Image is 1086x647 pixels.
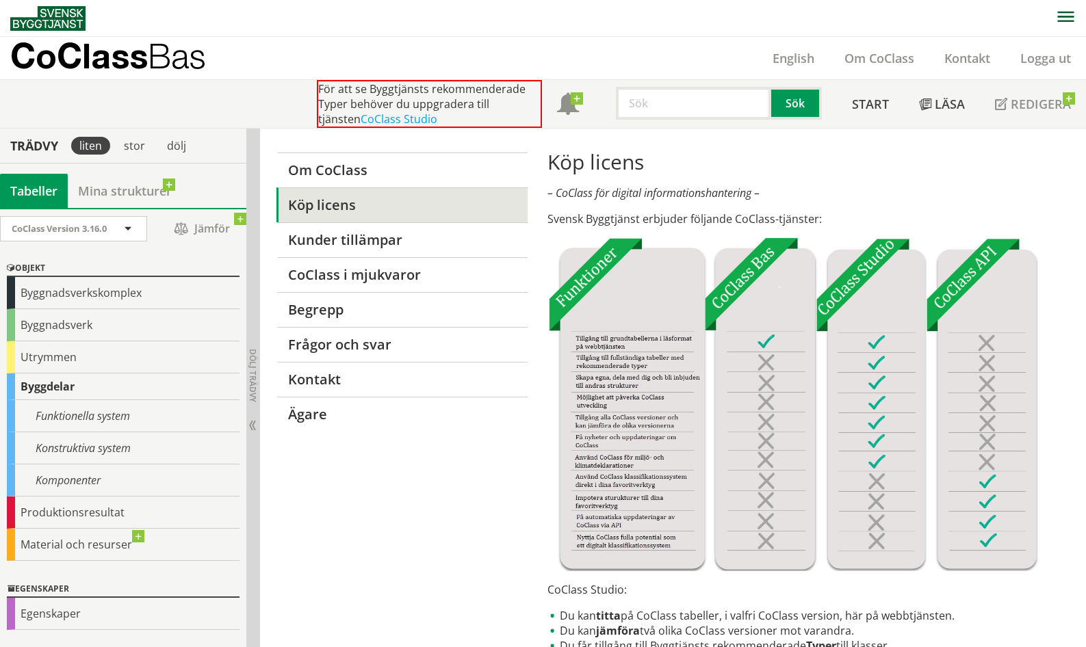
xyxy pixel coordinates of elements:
[10,37,235,79] a: CoClassBas
[7,581,240,598] div: Egenskaper
[904,80,980,128] a: Läsa
[276,222,528,257] a: Kunder tillämpar
[929,50,1005,66] a: Kontakt
[596,608,621,623] strong: titta
[10,6,86,31] img: Svensk Byggtjänst
[547,237,1038,571] img: Tjnster-Tabell_CoClassBas-Studio-API2022-12-22.jpg
[557,94,579,116] span: Notifikationer
[7,309,240,341] div: Byggnadsverk
[7,261,240,277] div: Objekt
[7,497,240,529] div: Produktionsresultat
[3,138,66,153] div: Trädvy
[596,623,640,638] strong: jämföra
[68,174,182,208] a: Mina strukturer
[148,36,206,76] span: Bas
[71,137,110,155] div: liten
[276,153,528,187] a: Om CoClass
[317,80,542,128] div: För att se Byggtjänsts rekommenderade Typer behöver du uppgradera till tjänsten
[771,87,822,120] button: Sök
[758,50,829,66] a: English
[7,464,240,497] div: Komponenter
[547,185,760,200] em: – CoClass för digital informationshantering –
[616,87,771,120] input: Sök
[7,277,240,309] div: Byggnadsverkskomplex
[7,400,240,432] div: Funktionella system
[276,397,528,432] a: Ägare
[361,111,437,127] a: CoClass Studio
[7,529,240,561] div: Material och resurser
[7,432,240,464] div: Konstruktiva system
[276,362,528,397] a: Kontakt
[161,217,243,241] span: Jämför
[116,137,153,155] div: stor
[7,341,240,373] div: Utrymmen
[547,623,1069,638] li: Du kan två olika CoClass versioner mot varandra.
[276,292,528,327] a: Begrepp
[837,80,904,128] a: Start
[829,50,929,66] a: Om CoClass
[10,48,206,64] p: CoClass
[547,608,1069,623] li: Du kan på CoClass tabeller, i valfri CoClass version, här på webbtjänsten.
[276,327,528,362] a: Frågor och svar
[7,373,240,400] div: Byggdelar
[247,349,259,402] span: Dölj trädvy
[935,96,965,112] span: Läsa
[12,222,107,235] span: CoClass Version 3.16.0
[852,96,889,112] span: Start
[547,582,1069,597] p: CoClass Studio:
[276,257,528,292] a: CoClass i mjukvaror
[980,80,1086,128] a: Redigera
[1011,96,1071,112] span: Redigera
[547,211,1069,226] p: Svensk Byggtjänst erbjuder följande CoClass-tjänster:
[7,598,240,630] div: Egenskaper
[159,137,194,155] div: dölj
[547,150,1069,174] h1: Köp licens
[276,187,528,222] a: Köp licens
[1005,50,1086,66] a: Logga ut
